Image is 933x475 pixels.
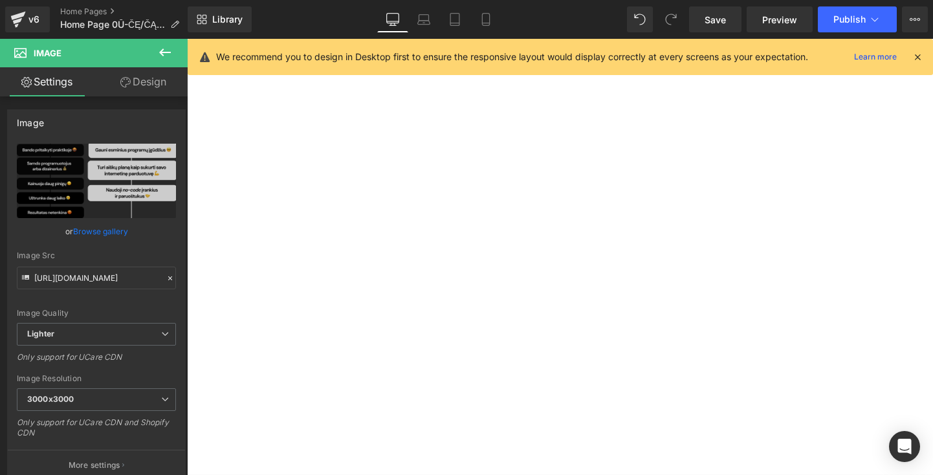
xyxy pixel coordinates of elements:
a: Desktop [377,6,408,32]
a: New Library [188,6,252,32]
b: Lighter [27,329,54,338]
div: Image Quality [17,309,176,318]
a: Learn more [849,49,902,65]
button: Redo [658,6,684,32]
a: Tablet [439,6,470,32]
a: Preview [747,6,813,32]
div: or [17,225,176,238]
a: Design [96,67,190,96]
a: Mobile [470,6,501,32]
div: Image [17,110,44,128]
span: Publish [833,14,866,25]
div: Image Src [17,251,176,260]
b: 3000x3000 [27,394,74,404]
span: Home Page 0Ū-ČĘ/ČĄ;ĮŠ. [60,19,165,30]
span: Preview [762,13,797,27]
button: Undo [627,6,653,32]
div: Only support for UCare CDN and Shopify CDN [17,417,176,447]
div: Only support for UCare CDN [17,352,176,371]
button: Publish [818,6,897,32]
div: Image Resolution [17,374,176,383]
p: We recommend you to design in Desktop first to ensure the responsive layout would display correct... [216,50,808,64]
a: Home Pages [60,6,190,17]
a: Laptop [408,6,439,32]
span: Save [705,13,726,27]
div: v6 [26,11,42,28]
a: v6 [5,6,50,32]
span: Library [212,14,243,25]
span: Image [34,48,61,58]
input: Link [17,267,176,289]
a: Browse gallery [73,220,128,243]
button: More [902,6,928,32]
p: More settings [69,459,120,471]
div: Open Intercom Messenger [889,431,920,462]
